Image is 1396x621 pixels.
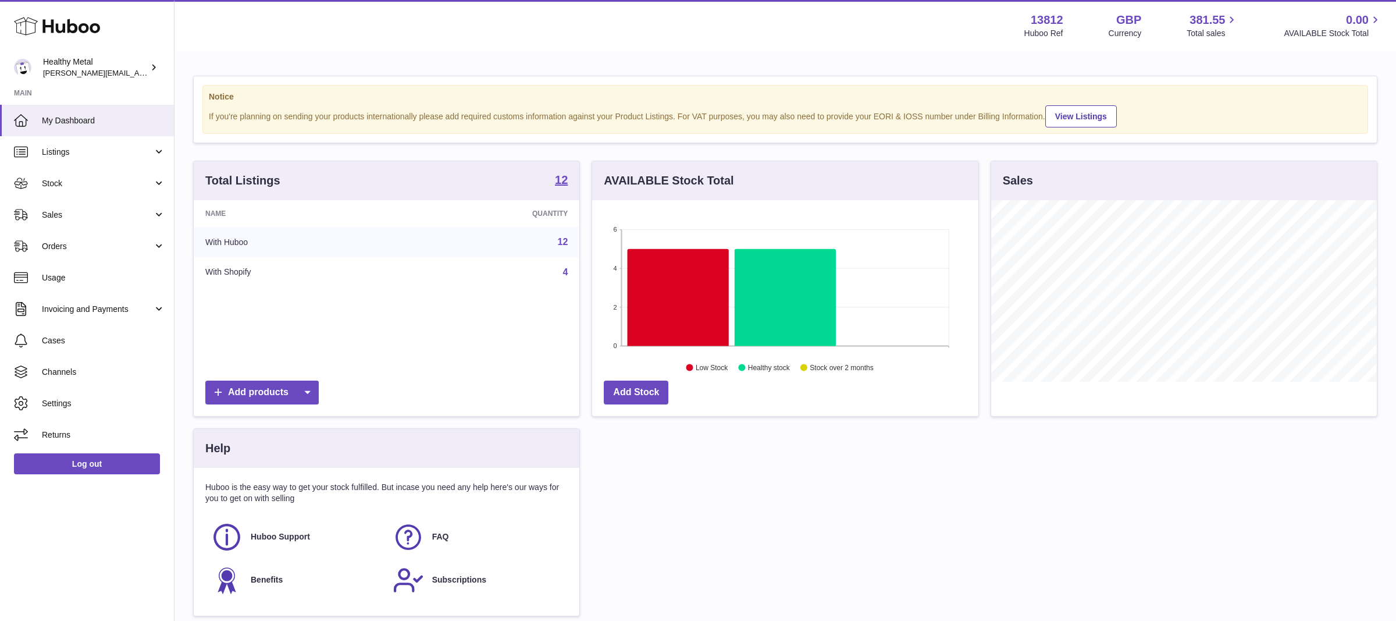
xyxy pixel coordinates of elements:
text: Healthy stock [748,364,790,372]
a: Huboo Support [211,521,381,553]
td: With Shopify [194,257,402,288]
span: Huboo Support [251,531,310,542]
span: Subscriptions [432,574,486,585]
span: Returns [42,430,165,441]
span: Settings [42,398,165,409]
text: 6 [614,226,617,233]
a: View Listings [1045,105,1117,127]
text: 0 [614,342,617,349]
a: Benefits [211,565,381,596]
a: 0.00 AVAILABLE Stock Total [1284,12,1382,39]
a: 12 [555,174,568,188]
p: Huboo is the easy way to get your stock fulfilled. But incase you need any help here's our ways f... [205,482,568,504]
strong: 12 [555,174,568,186]
span: Invoicing and Payments [42,304,153,315]
span: FAQ [432,531,449,542]
th: Name [194,200,402,227]
div: Healthy Metal [43,56,148,79]
td: With Huboo [194,227,402,257]
span: Total sales [1187,28,1238,39]
strong: 13812 [1031,12,1063,28]
span: Stock [42,178,153,189]
h3: Total Listings [205,173,280,189]
a: 4 [562,267,568,277]
span: Sales [42,210,153,221]
span: AVAILABLE Stock Total [1284,28,1382,39]
text: Stock over 2 months [810,364,874,372]
strong: GBP [1116,12,1141,28]
span: Channels [42,367,165,378]
h3: Help [205,441,230,456]
a: Add products [205,381,319,404]
a: FAQ [393,521,562,553]
span: 381.55 [1190,12,1225,28]
span: [PERSON_NAME][EMAIL_ADDRESS][DOMAIN_NAME] [43,68,233,77]
span: My Dashboard [42,115,165,126]
span: Listings [42,147,153,158]
text: 2 [614,304,617,311]
div: Huboo Ref [1024,28,1063,39]
span: Usage [42,272,165,283]
div: If you're planning on sending your products internationally please add required customs informati... [209,104,1362,127]
strong: Notice [209,91,1362,102]
img: jose@healthy-metal.com [14,59,31,76]
text: 4 [614,265,617,272]
h3: Sales [1003,173,1033,189]
text: Low Stock [696,364,728,372]
span: 0.00 [1346,12,1369,28]
a: 381.55 Total sales [1187,12,1238,39]
span: Cases [42,335,165,346]
a: Log out [14,453,160,474]
div: Currency [1109,28,1142,39]
a: Add Stock [604,381,668,404]
th: Quantity [402,200,580,227]
a: Subscriptions [393,565,562,596]
a: 12 [558,237,568,247]
h3: AVAILABLE Stock Total [604,173,733,189]
span: Benefits [251,574,283,585]
span: Orders [42,241,153,252]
